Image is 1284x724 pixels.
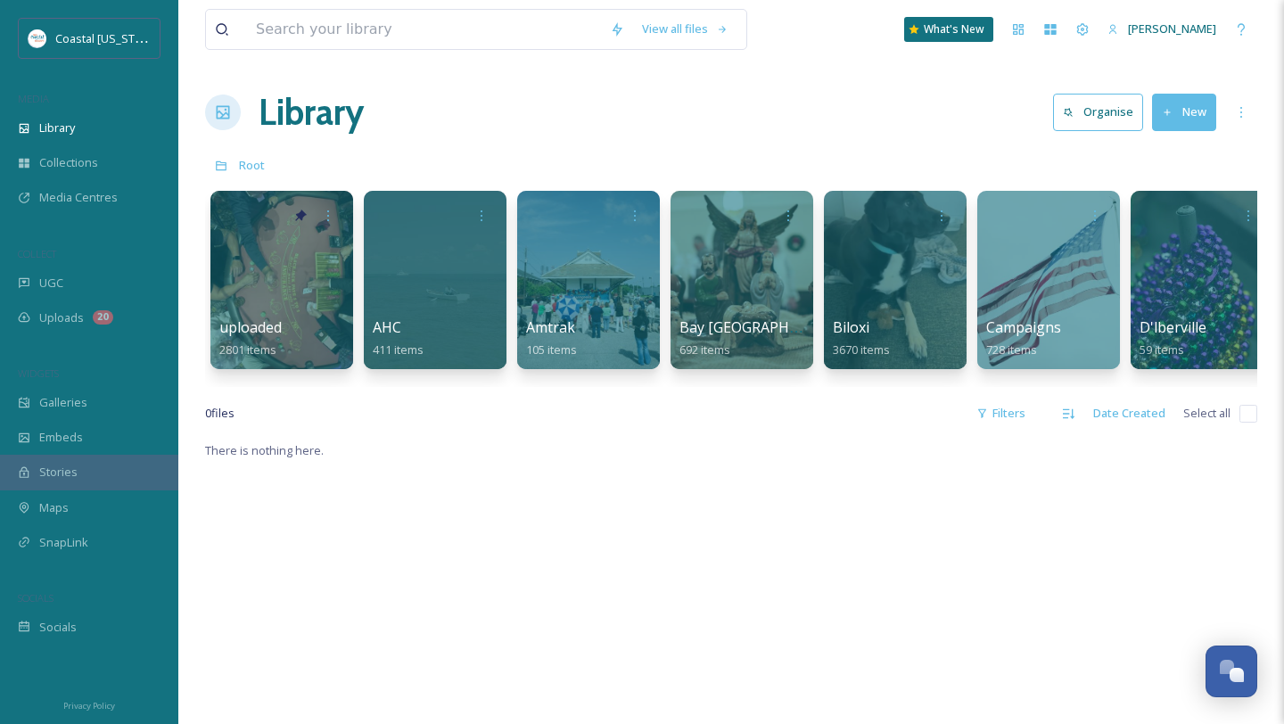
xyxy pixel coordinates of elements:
div: Date Created [1084,396,1174,431]
span: Stories [39,464,78,481]
span: Embeds [39,429,83,446]
a: AHC411 items [373,319,424,358]
span: There is nothing here. [205,442,324,458]
span: 728 items [986,341,1037,358]
div: Filters [967,396,1034,431]
span: SnapLink [39,534,88,551]
a: What's New [904,17,993,42]
span: Collections [39,154,98,171]
a: Privacy Policy [63,694,115,715]
span: Campaigns [986,317,1061,337]
a: View all files [633,12,737,46]
span: SOCIALS [18,591,53,605]
a: Library [259,86,364,139]
span: Media Centres [39,189,118,206]
span: Coastal [US_STATE] [55,29,158,46]
span: 411 items [373,341,424,358]
span: 105 items [526,341,577,358]
a: Bay [GEOGRAPHIC_DATA]692 items [679,319,852,358]
span: 3670 items [833,341,890,358]
img: download%20%281%29.jpeg [29,29,46,47]
span: 59 items [1140,341,1184,358]
span: 0 file s [205,405,235,422]
span: Socials [39,619,77,636]
a: Amtrak105 items [526,319,577,358]
a: Root [239,154,265,176]
button: New [1152,94,1216,130]
span: [PERSON_NAME] [1128,21,1216,37]
span: AHC [373,317,401,337]
span: uploaded [219,317,282,337]
span: Amtrak [526,317,575,337]
input: Search your library [247,10,601,49]
span: COLLECT [18,247,56,260]
span: WIDGETS [18,366,59,380]
span: Root [239,157,265,173]
span: D'lberville [1140,317,1206,337]
span: 692 items [679,341,730,358]
span: MEDIA [18,92,49,105]
span: Maps [39,499,69,516]
a: uploaded2801 items [219,319,282,358]
span: UGC [39,275,63,292]
a: Biloxi3670 items [833,319,890,358]
span: Library [39,119,75,136]
span: Galleries [39,394,87,411]
span: Uploads [39,309,84,326]
span: 2801 items [219,341,276,358]
div: 20 [93,310,113,325]
span: Bay [GEOGRAPHIC_DATA] [679,317,852,337]
button: Organise [1053,94,1143,130]
span: Select all [1183,405,1230,422]
span: Biloxi [833,317,869,337]
a: D'lberville59 items [1140,319,1206,358]
span: Privacy Policy [63,700,115,712]
a: Campaigns728 items [986,319,1061,358]
button: Open Chat [1206,646,1257,697]
a: [PERSON_NAME] [1099,12,1225,46]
